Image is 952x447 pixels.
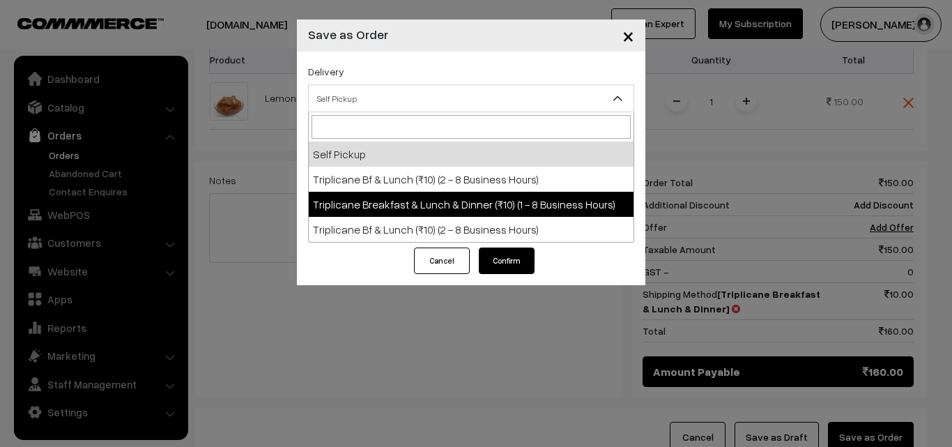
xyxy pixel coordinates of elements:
[308,64,344,79] label: Delivery
[309,86,634,111] span: Self Pickup
[414,248,470,274] button: Cancel
[309,167,634,192] li: Triplicane Bf & Lunch (₹10) (2 - 8 Business Hours)
[309,192,634,217] li: Triplicane Breakfast & Lunch & Dinner (₹10) (1 - 8 Business Hours)
[309,217,634,242] li: Triplicane Bf & Lunch (₹10) (2 - 8 Business Hours)
[308,84,634,112] span: Self Pickup
[611,14,645,57] button: Close
[622,22,634,48] span: ×
[308,25,388,44] h4: Save as Order
[309,142,634,167] li: Self Pickup
[479,248,535,274] button: Confirm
